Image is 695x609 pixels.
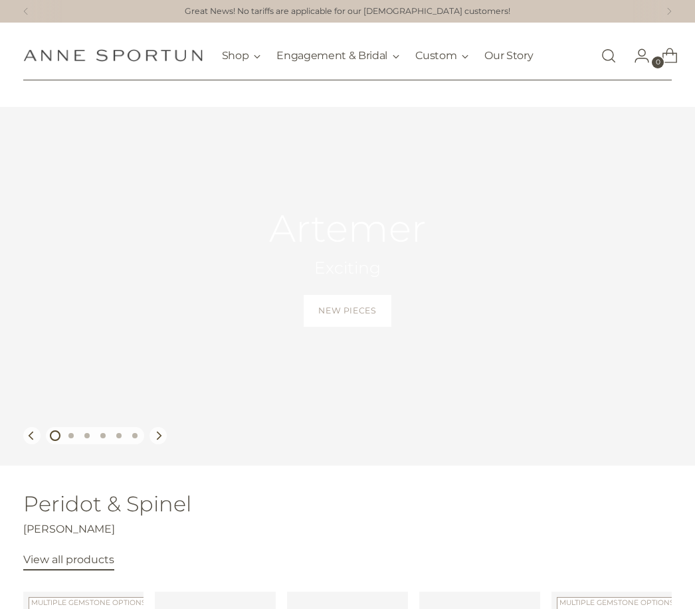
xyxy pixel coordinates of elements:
button: Move carousel to slide 2 [63,428,79,444]
a: Our Story [484,41,533,70]
a: Open search modal [595,43,622,69]
span: New Pieces [318,305,376,317]
p: [PERSON_NAME] [23,521,672,537]
button: Move to previous carousel slide [23,427,41,444]
a: Go to the account page [623,43,650,69]
h2: Peridot & Spinel [23,492,672,515]
button: Move carousel to slide 3 [79,428,95,444]
button: Shop [222,41,261,70]
a: Great News! No tariffs are applicable for our [DEMOGRAPHIC_DATA] customers! [185,5,510,18]
span: 0 [652,56,664,68]
h2: Artemer [269,208,426,250]
button: Move carousel to slide 6 [127,428,143,444]
button: Move carousel to slide 5 [111,428,127,444]
button: Custom [415,41,468,70]
button: Engagement & Bridal [276,41,399,70]
a: Anne Sportun Fine Jewellery [23,49,203,62]
h2: Exciting [269,257,426,279]
a: New Pieces [304,295,391,327]
a: Open cart modal [651,43,678,69]
span: View all products [23,553,114,566]
a: View all products [23,553,114,570]
button: Move carousel to slide 4 [95,428,111,444]
button: Move to next carousel slide [149,427,167,444]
